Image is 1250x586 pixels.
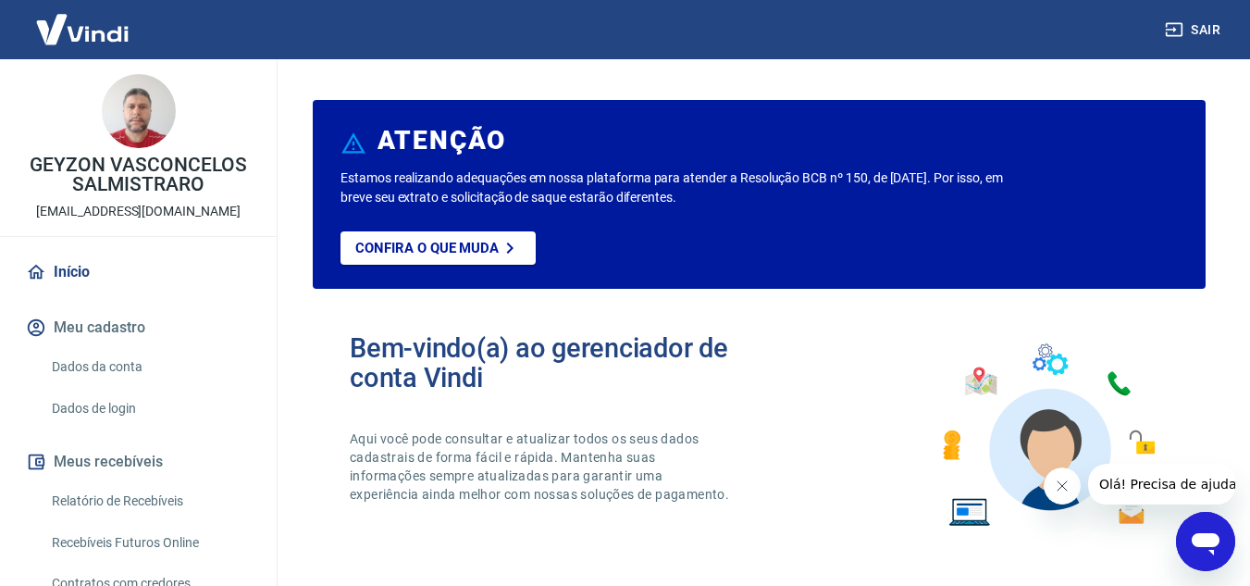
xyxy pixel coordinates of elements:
img: Imagem de um avatar masculino com diversos icones exemplificando as funcionalidades do gerenciado... [926,333,1169,538]
a: Confira o que muda [340,231,536,265]
button: Sair [1161,13,1228,47]
img: Vindi [22,1,142,57]
p: Estamos realizando adequações em nossa plataforma para atender a Resolução BCB nº 150, de [DATE].... [340,168,1010,207]
a: Dados de login [44,390,254,428]
iframe: Mensagem da empresa [1088,464,1235,505]
img: 42b5919e-1139-4d43-a93e-db135b4e677e.jpeg [102,74,176,148]
a: Dados da conta [44,348,254,386]
a: Recebíveis Futuros Online [44,524,254,562]
iframe: Botão para abrir a janela de mensagens [1176,512,1235,571]
h6: ATENÇÃO [377,131,506,150]
p: Confira o que muda [355,240,499,256]
a: Início [22,252,254,293]
p: GEYZON VASCONCELOS SALMISTRARO [15,156,262,194]
h2: Bem-vindo(a) ao gerenciador de conta Vindi [350,333,760,393]
button: Meu cadastro [22,307,254,348]
button: Meus recebíveis [22,442,254,482]
p: [EMAIL_ADDRESS][DOMAIN_NAME] [36,202,241,221]
p: Aqui você pode consultar e atualizar todos os seus dados cadastrais de forma fácil e rápida. Mant... [350,430,733,504]
a: Relatório de Recebíveis [44,482,254,520]
span: Olá! Precisa de ajuda? [11,13,155,28]
iframe: Fechar mensagem [1044,468,1081,505]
